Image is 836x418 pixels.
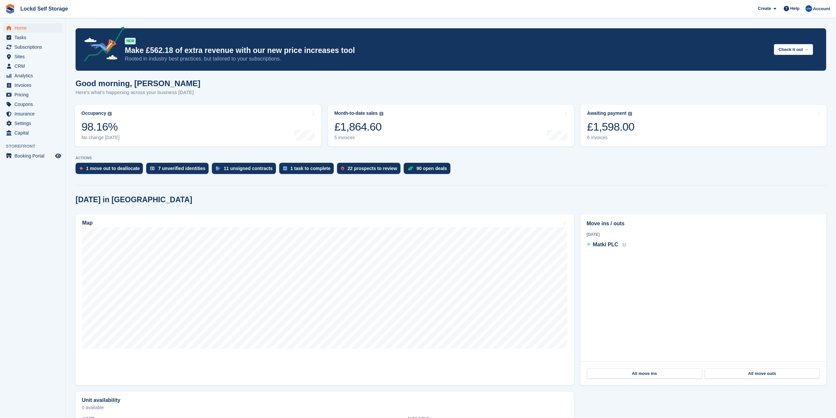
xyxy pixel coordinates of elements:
[328,105,574,146] a: Month-to-date sales £1,864.60 5 invoices
[81,135,120,140] div: No change [DATE]
[3,42,62,52] a: menu
[379,112,383,116] img: icon-info-grey-7440780725fd019a000dd9b08b2336e03edf1995a4989e88bcd33f0948082b44.svg
[81,120,120,134] div: 98.16%
[14,109,54,118] span: Insurance
[408,166,413,171] img: deal-1b604bf984904fb50ccaf53a9ad4b4a5d6e5aea283cecdc64d6e3604feb123c2.svg
[125,46,769,55] p: Make £562.18 of extra revenue with our new price increases tool
[76,214,574,385] a: Map
[587,368,702,379] a: All move ins
[628,112,632,116] img: icon-info-grey-7440780725fd019a000dd9b08b2336e03edf1995a4989e88bcd33f0948082b44.svg
[54,152,62,160] a: Preview store
[5,4,15,14] img: stora-icon-8386f47178a22dfd0bd8f6a31ec36ba5ce8667c1dd55bd0f319d3a0aa187defe.svg
[76,163,146,177] a: 1 move out to deallocate
[76,79,200,88] h1: Good morning, [PERSON_NAME]
[146,163,212,177] a: 7 unverified identities
[3,119,62,128] a: menu
[3,23,62,33] a: menu
[14,100,54,109] span: Coupons
[348,166,397,171] div: 22 prospects to review
[334,111,378,116] div: Month-to-date sales
[14,81,54,90] span: Invoices
[76,156,826,160] p: ACTIONS
[125,55,769,62] p: Rooted in industry best practices, but tailored to your subscriptions.
[3,109,62,118] a: menu
[82,397,120,403] h2: Unit availability
[14,52,54,61] span: Sites
[75,105,321,146] a: Occupancy 98.16% No change [DATE]
[14,23,54,33] span: Home
[216,166,220,170] img: contract_signature_icon-13c848040528278c33f63329250d36e43548de30e8caae1d1a13099fd9432cc5.svg
[76,89,200,96] p: Here's what's happening across your business [DATE]
[758,5,771,12] span: Create
[14,151,54,160] span: Booking Portal
[813,6,830,12] span: Account
[79,27,124,64] img: price-adjustments-announcement-icon-8257ccfd72463d97f412b2fc003d46551f7dbcb40ab6d574587a9cd5c0d94...
[341,166,344,170] img: prospect-51fa495bee0391a8d652442698ab0144808aea92771e9ea1ae160a38d050c398.svg
[3,33,62,42] a: menu
[3,81,62,90] a: menu
[774,44,813,55] button: Check it out →
[81,111,106,116] div: Occupancy
[224,166,273,171] div: 11 unsigned contracts
[587,111,626,116] div: Awaiting payment
[158,166,205,171] div: 7 unverified identities
[79,166,83,170] img: move_outs_to_deallocate_icon-f764333ba52eb49d3ac5e1228854f67142a1ed5810a6f6cc68b1a99e826820c5.svg
[6,143,65,150] span: Storefront
[108,112,112,116] img: icon-info-grey-7440780725fd019a000dd9b08b2336e03edf1995a4989e88bcd33f0948082b44.svg
[587,241,626,249] a: Matki PLC 32
[790,5,800,12] span: Help
[283,166,287,170] img: task-75834270c22a3079a89374b754ae025e5fb1db73e45f91037f5363f120a921f8.svg
[18,3,71,14] a: Lockd Self Storage
[587,120,634,134] div: £1,598.00
[3,90,62,99] a: menu
[593,242,618,247] span: Matki PLC
[3,61,62,71] a: menu
[82,220,93,226] h2: Map
[3,128,62,137] a: menu
[3,52,62,61] a: menu
[14,119,54,128] span: Settings
[805,5,812,12] img: Jonny Bleach
[82,405,568,410] p: 0 available
[76,195,192,204] h2: [DATE] in [GEOGRAPHIC_DATA]
[417,166,447,171] div: 90 open deals
[587,220,820,228] h2: Move ins / outs
[279,163,337,177] a: 1 task to complete
[14,71,54,80] span: Analytics
[14,90,54,99] span: Pricing
[587,232,820,237] div: [DATE]
[580,105,827,146] a: Awaiting payment £1,598.00 6 invoices
[14,33,54,42] span: Tasks
[3,151,62,160] a: menu
[3,71,62,80] a: menu
[705,368,820,379] a: All move outs
[337,163,404,177] a: 22 prospects to review
[212,163,279,177] a: 11 unsigned contracts
[404,163,454,177] a: 90 open deals
[622,243,626,247] span: 32
[125,38,136,44] div: NEW
[3,100,62,109] a: menu
[86,166,140,171] div: 1 move out to deallocate
[150,166,155,170] img: verify_identity-adf6edd0f0f0b5bbfe63781bf79b02c33cf7c696d77639b501bdc392416b5a36.svg
[14,61,54,71] span: CRM
[14,42,54,52] span: Subscriptions
[290,166,330,171] div: 1 task to complete
[14,128,54,137] span: Capital
[334,120,383,134] div: £1,864.60
[334,135,383,140] div: 5 invoices
[587,135,634,140] div: 6 invoices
